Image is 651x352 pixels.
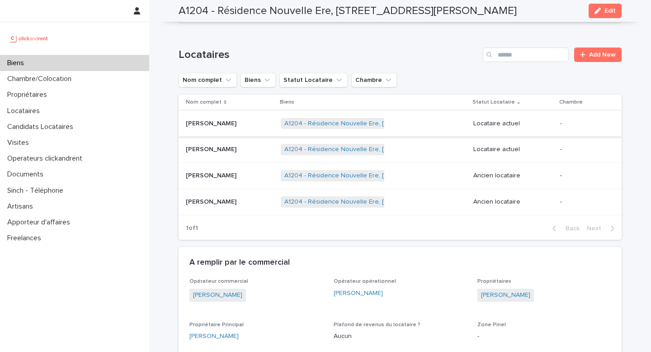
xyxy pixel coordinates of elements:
[334,289,383,298] a: [PERSON_NAME]
[193,290,242,300] a: [PERSON_NAME]
[179,48,479,62] h1: Locataires
[351,73,397,87] button: Chambre
[179,5,517,18] h2: A1204 - Résidence Nouvelle Ere, [STREET_ADDRESS][PERSON_NAME]
[589,52,616,58] span: Add New
[560,198,607,206] p: -
[560,225,580,232] span: Back
[4,186,71,195] p: Sinch - Téléphone
[4,202,40,211] p: Artisans
[284,198,491,206] a: A1204 - Résidence Nouvelle Ere, [STREET_ADDRESS][PERSON_NAME]
[4,90,54,99] p: Propriétaires
[560,120,607,128] p: -
[4,154,90,163] p: Operateurs clickandrent
[186,118,238,128] p: [PERSON_NAME]
[560,172,607,180] p: -
[477,322,506,328] span: Zone Pinel
[473,146,553,153] p: Locataire actuel
[280,97,294,107] p: Biens
[284,172,491,180] a: A1204 - Résidence Nouvelle Ere, [STREET_ADDRESS][PERSON_NAME]
[545,224,583,233] button: Back
[477,279,511,284] span: Propriétaires
[4,59,31,67] p: Biens
[189,279,248,284] span: Opérateur commercial
[4,75,79,83] p: Chambre/Colocation
[279,73,348,87] button: Statut Locataire
[559,97,583,107] p: Chambre
[4,170,51,179] p: Documents
[179,137,622,163] tr: [PERSON_NAME][PERSON_NAME] A1204 - Résidence Nouvelle Ere, [STREET_ADDRESS][PERSON_NAME] Locatair...
[179,189,622,215] tr: [PERSON_NAME][PERSON_NAME] A1204 - Résidence Nouvelle Ere, [STREET_ADDRESS][PERSON_NAME] Ancien l...
[334,279,396,284] span: Opérateur opérationnel
[186,170,238,180] p: [PERSON_NAME]
[179,163,622,189] tr: [PERSON_NAME][PERSON_NAME] A1204 - Résidence Nouvelle Ere, [STREET_ADDRESS][PERSON_NAME] Ancien l...
[477,332,611,341] p: -
[574,48,622,62] a: Add New
[604,8,616,14] span: Edit
[4,218,77,227] p: Apporteur d'affaires
[473,172,553,180] p: Ancien locataire
[186,97,222,107] p: Nom complet
[560,146,607,153] p: -
[179,217,205,239] p: 1 of 1
[334,322,420,328] span: Plafond de revenus du locataire ?
[583,224,622,233] button: Next
[189,258,290,268] h2: A remplir par le commercial
[284,146,491,153] a: A1204 - Résidence Nouvelle Ere, [STREET_ADDRESS][PERSON_NAME]
[483,48,569,62] input: Search
[334,332,467,341] p: Aucun
[4,234,48,243] p: Freelances
[7,29,51,48] img: UCB0brd3T0yccxBKYDjQ
[189,332,239,341] a: [PERSON_NAME]
[472,97,515,107] p: Statut Locataire
[4,107,47,115] p: Locataires
[473,120,553,128] p: Locataire actuel
[186,196,238,206] p: [PERSON_NAME]
[481,290,530,300] a: [PERSON_NAME]
[589,4,622,18] button: Edit
[473,198,553,206] p: Ancien locataire
[186,144,238,153] p: [PERSON_NAME]
[179,73,237,87] button: Nom complet
[179,110,622,137] tr: [PERSON_NAME][PERSON_NAME] A1204 - Résidence Nouvelle Ere, [STREET_ADDRESS][PERSON_NAME] Locatair...
[189,322,244,328] span: Propriétaire Principal
[4,138,36,147] p: Visites
[284,120,491,128] a: A1204 - Résidence Nouvelle Ere, [STREET_ADDRESS][PERSON_NAME]
[587,225,607,232] span: Next
[241,73,276,87] button: Biens
[4,123,80,131] p: Candidats Locataires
